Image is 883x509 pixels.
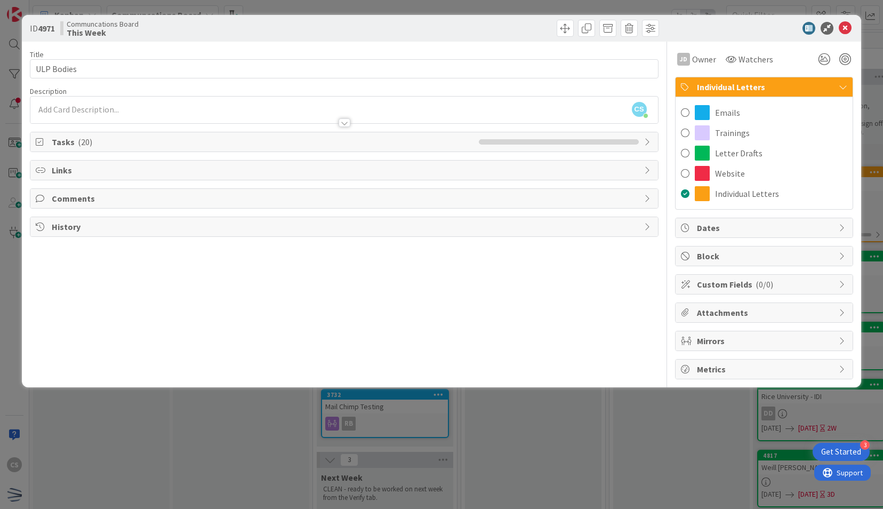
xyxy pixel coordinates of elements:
span: Individual Letters [715,187,779,200]
span: Trainings [715,126,750,139]
span: Owner [692,53,716,66]
span: Mirrors [697,335,833,347]
b: This Week [67,28,139,37]
span: Emails [715,106,740,119]
b: 4971 [38,23,55,34]
span: Communcations Board [67,20,139,28]
span: Custom Fields [697,278,833,291]
span: Watchers [738,53,773,66]
label: Title [30,50,44,59]
span: Tasks [52,136,473,148]
span: ( 0/0 ) [756,279,773,290]
span: Metrics [697,363,833,376]
span: Attachments [697,306,833,319]
span: Dates [697,221,833,234]
span: Block [697,250,833,263]
span: History [52,220,638,233]
div: 3 [860,440,870,450]
span: Links [52,164,638,177]
span: Comments [52,192,638,205]
div: Get Started [821,447,861,457]
span: ID [30,22,55,35]
div: Open Get Started checklist, remaining modules: 3 [813,443,870,461]
span: Letter Drafts [715,147,762,160]
span: Support [22,2,49,14]
span: Individual Letters [697,81,833,93]
span: ( 20 ) [78,137,92,147]
span: CS [632,102,647,117]
div: JD [677,53,690,66]
span: Description [30,86,67,96]
span: Website [715,167,745,180]
input: type card name here... [30,59,658,78]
